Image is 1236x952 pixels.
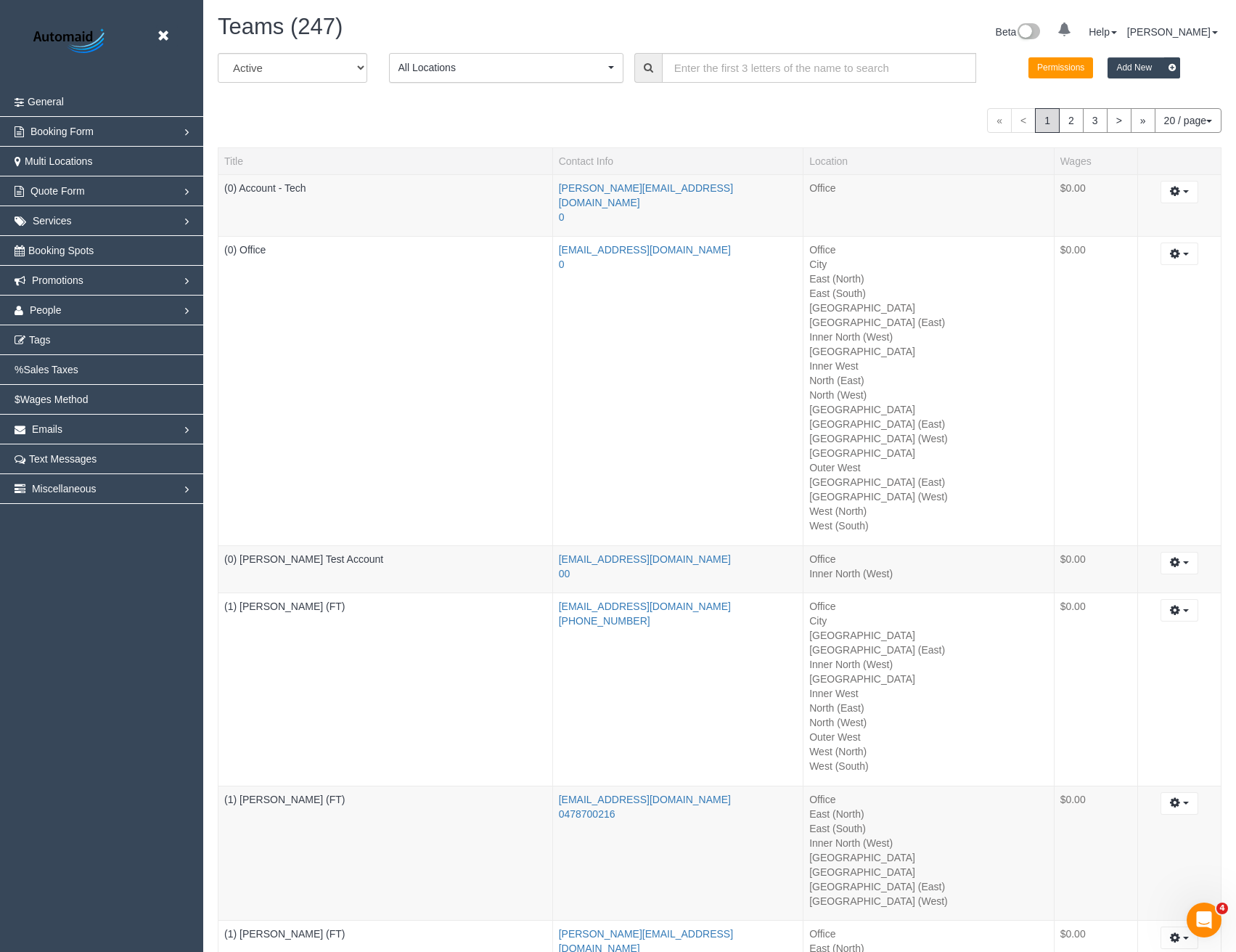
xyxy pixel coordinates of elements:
td: Contact Info [552,174,803,237]
li: [GEOGRAPHIC_DATA] [809,628,1048,643]
li: [GEOGRAPHIC_DATA] (East) [809,417,1048,431]
button: Add New [1108,57,1180,78]
li: Inner North (West) [809,566,1048,581]
td: Wages [1054,174,1137,237]
td: Contact Info [552,786,803,921]
img: Automaid Logo [25,25,116,58]
a: 2 [1059,108,1084,133]
li: East (South) [809,286,1048,301]
li: [GEOGRAPHIC_DATA] [809,344,1048,359]
span: Promotions [32,274,83,286]
li: [GEOGRAPHIC_DATA] (East) [809,879,1048,894]
div: Tags [224,807,547,810]
li: [GEOGRAPHIC_DATA] [809,865,1048,879]
li: [GEOGRAPHIC_DATA] (West) [809,489,1048,504]
input: Enter the first 3 letters of the name to search [662,53,976,83]
span: « [987,108,1012,133]
a: » [1131,108,1155,133]
span: Miscellaneous [32,483,97,495]
a: [EMAIL_ADDRESS][DOMAIN_NAME] [559,553,731,565]
a: 0 [559,211,565,223]
span: Booking Form [30,126,94,137]
th: Location [803,147,1055,174]
span: 4 [1216,903,1228,914]
span: Quote Form [30,185,85,197]
div: Tags [224,566,547,570]
span: Tags [29,334,51,346]
li: West (North) [809,504,1048,518]
li: North (West) [809,388,1048,402]
a: Help [1089,26,1117,38]
span: All Locations [398,60,605,75]
td: Location [803,786,1055,921]
td: Title [218,545,553,593]
li: [GEOGRAPHIC_DATA] (West) [809,431,1048,446]
a: (0) [PERSON_NAME] Test Account [224,553,383,565]
li: City [809,614,1048,628]
img: New interface [1016,23,1040,42]
a: > [1107,108,1131,133]
li: Outer West [809,460,1048,475]
th: Contact Info [552,147,803,174]
span: < [1011,108,1036,133]
td: Location [803,593,1055,786]
td: Title [218,786,553,921]
a: [PHONE_NUMBER] [559,615,650,627]
li: West (South) [809,759,1048,773]
li: Office [809,792,1048,807]
td: Location [803,237,1055,546]
span: Sales Taxes [23,364,78,375]
iframe: Intercom live chat [1187,903,1221,937]
li: Inner West [809,359,1048,373]
li: [GEOGRAPHIC_DATA] [809,850,1048,865]
button: All Locations [389,53,623,83]
button: Permissions [1028,57,1093,78]
a: [EMAIL_ADDRESS][DOMAIN_NAME] [559,601,731,612]
li: Office [809,243,1048,257]
li: North (West) [809,715,1048,730]
li: [GEOGRAPHIC_DATA] (West) [809,894,1048,908]
li: East (North) [809,272,1048,286]
a: [EMAIL_ADDRESS][DOMAIN_NAME] [559,794,731,805]
li: [GEOGRAPHIC_DATA] (East) [809,643,1048,657]
a: Beta [996,26,1041,38]
a: (1) [PERSON_NAME] (FT) [224,928,345,940]
td: Title [218,593,553,786]
span: 1 [1035,108,1060,133]
li: Office [809,181,1048,195]
th: Wages [1054,147,1137,174]
li: [GEOGRAPHIC_DATA] [809,301,1048,315]
td: Title [218,174,553,237]
a: 0478700216 [559,808,615,820]
th: Title [218,147,553,174]
li: East (North) [809,807,1048,821]
a: (1) [PERSON_NAME] (FT) [224,601,345,612]
a: [EMAIL_ADDRESS][DOMAIN_NAME] [559,244,731,256]
li: City [809,257,1048,272]
span: Emails [32,423,62,435]
a: 00 [559,568,570,579]
li: North (East) [809,373,1048,388]
a: [PERSON_NAME][EMAIL_ADDRESS][DOMAIN_NAME] [559,182,733,208]
td: Contact Info [552,237,803,546]
a: 0 [559,259,565,270]
li: East (South) [809,821,1048,836]
td: Wages [1054,786,1137,921]
td: Title [218,237,553,546]
span: People [30,304,62,316]
li: West (South) [809,518,1048,533]
span: Services [33,215,72,227]
li: Inner North (West) [809,657,1048,672]
span: General [28,96,64,107]
li: [GEOGRAPHIC_DATA] [809,672,1048,686]
span: Booking Spots [28,245,94,256]
button: 20 / page [1155,108,1221,133]
div: Tags [224,614,547,617]
a: (1) [PERSON_NAME] (FT) [224,794,345,805]
li: Office [809,552,1048,566]
nav: Pagination navigation [987,108,1221,133]
li: Office [809,927,1048,941]
div: Tags [224,257,547,261]
li: [GEOGRAPHIC_DATA] (East) [809,315,1048,330]
li: [GEOGRAPHIC_DATA] (East) [809,475,1048,489]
